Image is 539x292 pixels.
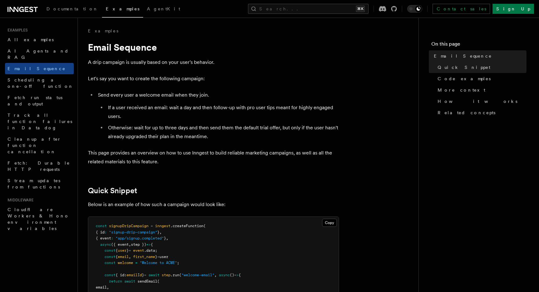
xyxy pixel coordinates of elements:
[179,273,181,277] span: (
[105,248,116,253] span: const
[133,248,144,253] span: event
[88,186,137,195] a: Quick Snippet
[5,133,74,157] a: Cleanup after function cancellation
[148,273,159,277] span: await
[96,91,339,141] li: Send every user a welcome email when they join.
[234,273,239,277] span: =>
[144,273,146,277] span: =
[88,74,339,83] p: Let's say you want to create the following campaign:
[147,6,180,11] span: AgentKit
[170,224,203,228] span: .createFunction
[96,230,105,234] span: { id
[407,5,422,13] button: Toggle dark mode
[88,28,118,34] a: Examples
[88,149,339,166] p: This page provides an overview on how to use Inngest to build reliable marketing campaigns, as we...
[116,255,118,259] span: {
[118,248,127,253] span: user
[435,84,526,96] a: More context
[493,4,534,14] a: Sign Up
[166,236,168,240] span: ,
[116,273,127,277] span: { id:
[219,273,230,277] span: async
[116,248,118,253] span: {
[157,255,159,259] span: =
[203,224,206,228] span: (
[438,98,517,104] span: How it works
[106,123,339,141] li: Otherwise: wait for up to three days and then send them the default trial offer, but only if the ...
[5,204,74,234] a: Cloudflare Workers & Hono environment variables
[133,255,155,259] span: first_name
[129,255,131,259] span: ,
[5,175,74,193] a: Stream updates from functions
[111,236,113,240] span: :
[177,261,179,265] span: ;
[435,73,526,84] a: Code examples
[5,157,74,175] a: Fetch: Durable HTTP requests
[43,2,102,17] a: Documentation
[88,58,339,67] p: A drip campaign is usually based on your user's behavior.
[105,273,116,277] span: const
[8,77,73,89] span: Scheduling a one-off function
[96,236,111,240] span: { event
[88,42,339,53] h1: Email Sequence
[155,224,170,228] span: inngest
[438,76,491,82] span: Code examples
[129,248,131,253] span: =
[151,224,153,228] span: =
[5,34,74,45] a: All examples
[109,230,157,234] span: "signup-drip-campaign"
[434,53,492,59] span: Email Sequence
[239,273,241,277] span: {
[5,198,34,203] span: Middleware
[105,230,107,234] span: :
[105,261,116,265] span: const
[118,261,133,265] span: welcome
[46,6,98,11] span: Documentation
[159,230,162,234] span: ,
[435,62,526,73] a: Quick Snippet
[96,224,107,228] span: const
[127,273,142,277] span: emailId
[438,64,490,70] span: Quick Snippet
[131,242,146,247] span: step })
[5,45,74,63] a: AI Agents and RAG
[8,207,69,231] span: Cloudflare Workers & Hono environment variables
[322,219,337,227] button: Copy
[102,2,143,18] a: Examples
[107,285,109,289] span: ,
[435,107,526,118] a: Related concepts
[433,4,490,14] a: Contact sales
[118,255,129,259] span: email
[164,236,166,240] span: }
[8,137,61,154] span: Cleanup after function cancellation
[181,273,214,277] span: "welcome-email"
[8,160,70,172] span: Fetch: Durable HTTP requests
[162,273,170,277] span: step
[127,248,129,253] span: }
[8,37,54,42] span: All examples
[8,95,62,106] span: Fetch run status and output
[230,273,234,277] span: ()
[435,96,526,107] a: How it works
[438,87,485,93] span: More context
[438,109,495,116] span: Related concepts
[8,66,66,71] span: Email Sequence
[5,28,28,33] span: Examples
[214,273,217,277] span: ,
[100,242,111,247] span: async
[106,6,139,11] span: Examples
[109,279,122,284] span: return
[140,261,177,265] span: "Welcome to ACME"
[144,248,157,253] span: .data;
[5,74,74,92] a: Scheduling a one-off function
[8,113,72,130] span: Track all function failures in Datadog
[146,242,151,247] span: =>
[5,109,74,133] a: Track all function failures in Datadog
[137,279,157,284] span: sendEmail
[116,236,164,240] span: "app/signup.completed"
[8,48,69,60] span: AI Agents and RAG
[96,285,107,289] span: email
[5,92,74,109] a: Fetch run status and output
[170,273,179,277] span: .run
[111,242,129,247] span: ({ event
